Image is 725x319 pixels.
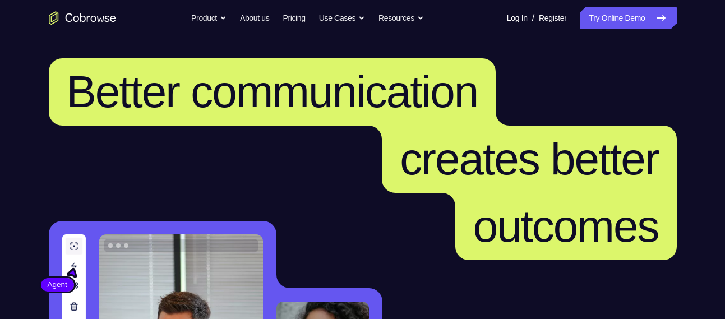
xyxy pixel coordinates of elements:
span: Better communication [67,67,478,117]
a: Go to the home page [49,11,116,25]
span: Agent [41,279,74,290]
span: outcomes [473,201,659,251]
button: Resources [378,7,424,29]
button: Product [191,7,227,29]
button: Use Cases [319,7,365,29]
a: Try Online Demo [580,7,676,29]
a: Pricing [283,7,305,29]
a: Log In [507,7,528,29]
span: / [532,11,534,25]
span: creates better [400,134,658,184]
a: Register [539,7,566,29]
a: About us [240,7,269,29]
